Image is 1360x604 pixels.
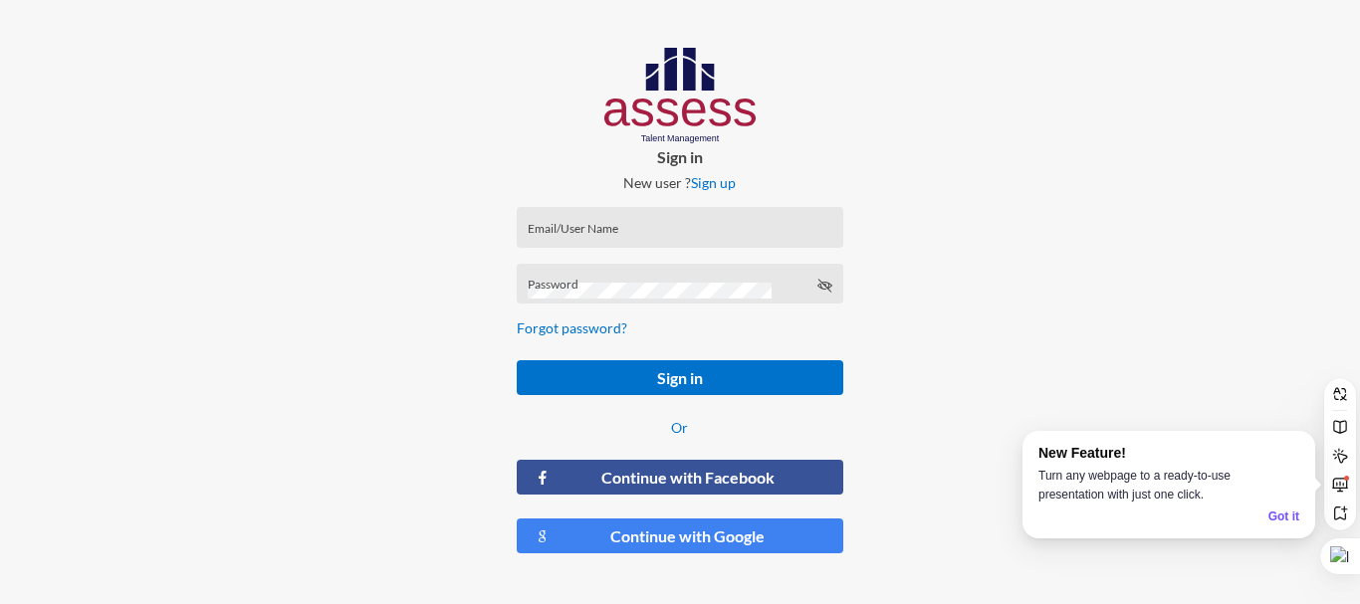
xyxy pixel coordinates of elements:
a: Sign up [691,174,736,191]
p: Or [517,419,842,436]
p: New user ? [501,174,858,191]
a: Forgot password? [517,319,627,336]
button: Continue with Google [517,518,842,553]
button: Continue with Facebook [517,460,842,495]
button: Sign in [517,360,842,395]
p: Sign in [501,147,858,166]
img: AssessLogoo.svg [604,48,757,143]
